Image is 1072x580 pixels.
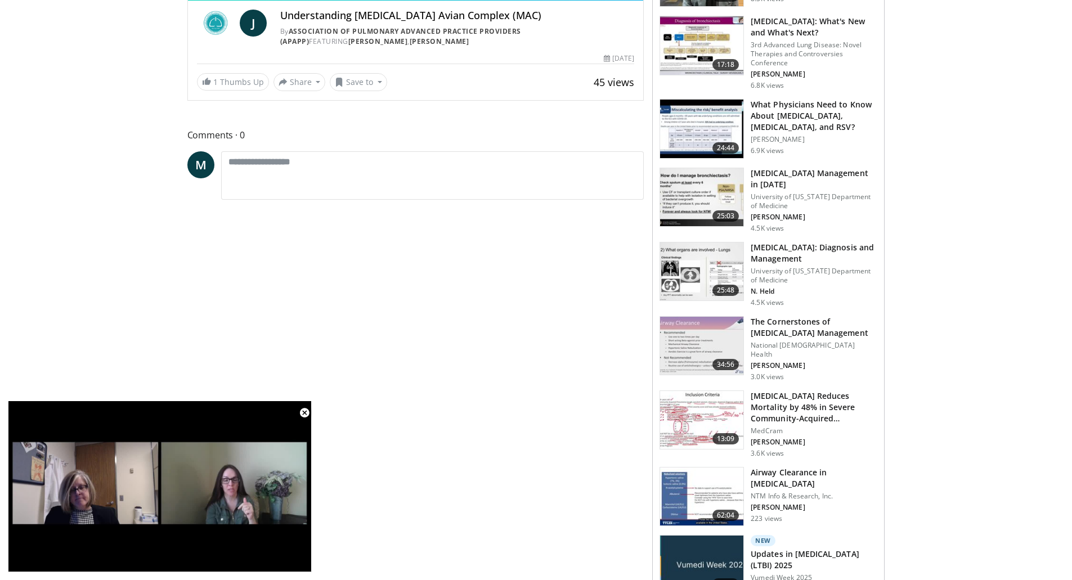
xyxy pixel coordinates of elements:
[8,401,312,572] video-js: Video Player
[751,41,877,68] p: 3rd Advanced Lung Disease: Novel Therapies and Controversies Conference
[330,73,387,91] button: Save to
[660,316,877,381] a: 34:56 The Cornerstones of [MEDICAL_DATA] Management National [DEMOGRAPHIC_DATA] Health [PERSON_NA...
[197,73,269,91] a: 1 Thumbs Up
[751,514,782,523] p: 223 views
[751,242,877,264] h3: [MEDICAL_DATA]: Diagnosis and Management
[348,37,408,46] a: [PERSON_NAME]
[751,168,877,190] h3: [MEDICAL_DATA] Management in [DATE]
[751,449,784,458] p: 3.6K views
[197,10,235,37] img: Association of Pulmonary Advanced Practice Providers (APAPP)
[660,100,743,158] img: 91589b0f-a920-456c-982d-84c13c387289.150x105_q85_crop-smart_upscale.jpg
[751,298,784,307] p: 4.5K views
[751,146,784,155] p: 6.9K views
[660,168,877,233] a: 25:03 [MEDICAL_DATA] Management in [DATE] University of [US_STATE] Department of Medicine [PERSON...
[594,75,634,89] span: 45 views
[660,168,743,227] img: 53fb3f4b-febe-4458-8f4d-b7e4c97c629c.150x105_q85_crop-smart_upscale.jpg
[751,438,877,447] p: [PERSON_NAME]
[660,390,877,458] a: 13:09 [MEDICAL_DATA] Reduces Mortality by 48% in Severe Community-Acquired… MedCram [PERSON_NAME]...
[293,401,316,425] button: Close
[660,16,743,75] img: 8723abe7-f9a9-4f6c-9b26-6bd057632cd6.150x105_q85_crop-smart_upscale.jpg
[751,503,877,512] p: [PERSON_NAME]
[410,37,469,46] a: [PERSON_NAME]
[712,142,739,154] span: 24:44
[660,99,877,159] a: 24:44 What Physicians Need to Know About [MEDICAL_DATA], [MEDICAL_DATA], and RSV? [PERSON_NAME] 6...
[660,242,743,301] img: 48a279bf-ed55-4cc8-a195-f1343f2ffb6e.150x105_q85_crop-smart_upscale.jpg
[751,287,877,296] p: N. Held
[240,10,267,37] a: J
[660,467,877,527] a: 62:04 Airway Clearance in [MEDICAL_DATA] NTM Info & Research, Inc. [PERSON_NAME] 223 views
[751,213,877,222] p: [PERSON_NAME]
[712,285,739,296] span: 25:48
[751,390,877,424] h3: [MEDICAL_DATA] Reduces Mortality by 48% in Severe Community-Acquired…
[751,535,775,546] p: New
[660,467,743,526] img: 8002bb29-a7f4-448e-b7ef-bf33b368374e.150x105_q85_crop-smart_upscale.jpg
[604,53,634,64] div: [DATE]
[280,26,635,47] div: By FEATURING ,
[712,59,739,70] span: 17:18
[751,135,877,144] p: [PERSON_NAME]
[187,151,214,178] a: M
[751,192,877,210] p: University of [US_STATE] Department of Medicine
[751,81,784,90] p: 6.8K views
[751,16,877,38] h3: [MEDICAL_DATA]: What's New and What's Next?
[280,26,521,46] a: Association of Pulmonary Advanced Practice Providers (APAPP)
[213,77,218,87] span: 1
[280,10,635,22] h4: Understanding [MEDICAL_DATA] Avian Complex (MAC)
[660,242,877,307] a: 25:48 [MEDICAL_DATA]: Diagnosis and Management University of [US_STATE] Department of Medicine N....
[751,224,784,233] p: 4.5K views
[660,391,743,449] img: f800fcca-0531-4002-bbc5-17cdadf19672.150x105_q85_crop-smart_upscale.jpg
[751,267,877,285] p: University of [US_STATE] Department of Medicine
[751,341,877,359] p: National [DEMOGRAPHIC_DATA] Health
[751,467,877,489] h3: Airway Clearance in [MEDICAL_DATA]
[751,99,877,133] h3: What Physicians Need to Know About [MEDICAL_DATA], [MEDICAL_DATA], and RSV?
[751,372,784,381] p: 3.0K views
[751,492,877,501] p: NTM Info & Research, Inc.
[751,70,877,79] p: [PERSON_NAME]
[751,548,877,571] h3: Updates in [MEDICAL_DATA] (LTBI) 2025
[660,317,743,375] img: b1cdb8ac-f978-4806-a7ee-48f656d22602.150x105_q85_crop-smart_upscale.jpg
[712,210,739,222] span: 25:03
[751,361,877,370] p: [PERSON_NAME]
[712,433,739,444] span: 13:09
[187,128,644,142] span: Comments 0
[751,316,877,339] h3: The Cornerstones of [MEDICAL_DATA] Management
[660,16,877,90] a: 17:18 [MEDICAL_DATA]: What's New and What's Next? 3rd Advanced Lung Disease: Novel Therapies and ...
[712,510,739,521] span: 62:04
[712,359,739,370] span: 34:56
[751,426,877,435] p: MedCram
[273,73,326,91] button: Share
